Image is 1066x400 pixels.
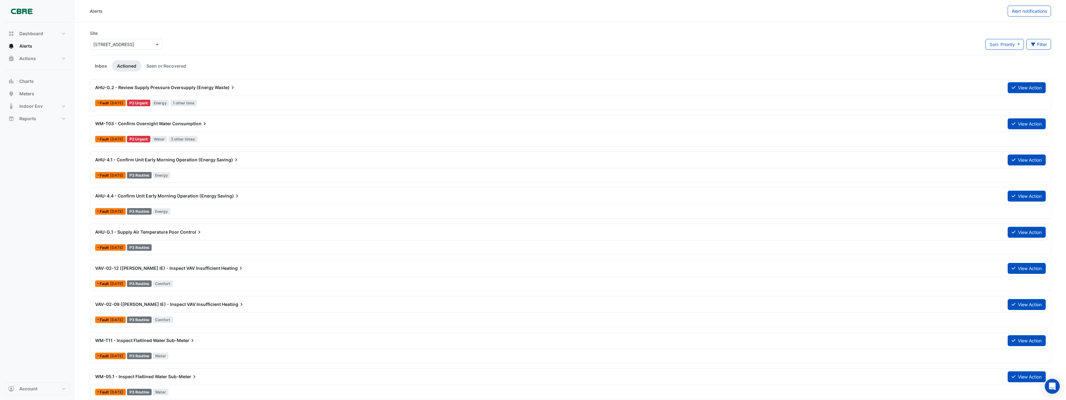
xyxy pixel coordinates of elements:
[217,193,240,199] span: Saving)
[90,30,98,36] label: Site
[19,116,36,122] span: Reports
[168,136,197,142] span: 2 other times
[153,208,171,215] span: Energy
[19,31,43,37] span: Dashboard
[95,85,214,90] span: AHU-G.2 - Review Supply Pressure Oversupply (Energy
[1008,191,1046,202] button: View Action
[8,43,14,49] app-icon: Alerts
[100,210,110,213] span: Fault
[19,43,32,49] span: Alerts
[100,318,110,322] span: Fault
[127,389,152,395] div: P3 Routine
[5,75,70,88] button: Charts
[110,354,123,358] span: Fri 04-Apr-2025 08:00 AEDT
[8,103,14,109] app-icon: Indoor Env
[90,60,112,72] a: Inbox
[19,55,36,62] span: Actions
[8,116,14,122] app-icon: Reports
[152,100,169,106] span: Energy
[100,282,110,286] span: Fault
[100,246,110,250] span: Fault
[1008,227,1046,238] button: View Action
[95,229,179,235] span: AHU-G.1 - Supply Air Temperature Poor
[110,173,123,178] span: Tue 19-Aug-2025 05:40 AEST
[168,374,197,380] span: Sub-Meter
[217,157,239,163] span: Saving)
[1008,118,1046,129] button: View Action
[19,103,43,109] span: Indoor Env
[19,78,34,84] span: Charts
[19,386,37,392] span: Account
[112,60,141,72] a: Actioned
[90,8,103,14] div: Alerts
[95,338,165,343] span: WM-T11 - Inspect Flatlined Water
[141,60,191,72] a: Seen or Recovered
[127,100,150,106] div: P2 Urgent
[1008,82,1046,93] button: View Action
[100,390,110,394] span: Fault
[110,245,123,250] span: Mon 11-Aug-2025 07:26 AEST
[127,317,152,323] div: P3 Routine
[100,174,110,177] span: Fault
[1045,379,1060,394] div: Open Intercom Messenger
[1026,39,1051,50] button: Filter
[990,42,1015,47] span: Sort: Priority
[1008,155,1046,165] button: View Action
[1008,371,1046,382] button: View Action
[170,100,197,106] span: 1 other time
[95,374,167,379] span: WM-05.1 - Inspect Flatlined Water
[1012,8,1047,14] span: Alert notifications
[110,209,123,214] span: Tue 19-Aug-2025 05:36 AEST
[5,27,70,40] button: Dashboard
[110,101,123,105] span: Thu 26-Jun-2025 13:26 AEST
[19,91,34,97] span: Meters
[153,317,173,323] span: Comfort
[8,31,14,37] app-icon: Dashboard
[127,136,150,142] div: P2 Urgent
[215,84,236,91] span: Waste)
[1008,335,1046,346] button: View Action
[100,101,110,105] span: Fault
[95,121,171,126] span: WM-T03 - Confirm Overnight Water
[127,353,152,359] div: P3 Routine
[8,78,14,84] app-icon: Charts
[7,5,36,17] img: Company Logo
[5,40,70,52] button: Alerts
[95,193,217,198] span: AHU-4.4 - Confirm Unit Early Morning Operation (Energy
[180,229,202,235] span: Control
[110,137,123,141] span: Mon 31-Mar-2025 21:00 AEDT
[100,354,110,358] span: Fault
[110,281,123,286] span: Mon 28-Jul-2025 11:27 AEST
[1008,299,1046,310] button: View Action
[5,112,70,125] button: Reports
[5,88,70,100] button: Meters
[986,39,1024,50] button: Sort: Priority
[222,301,245,307] span: Heating
[127,244,152,251] div: P3 Routine
[153,280,173,287] span: Comfort
[166,337,196,344] span: Sub-Meter
[8,55,14,62] app-icon: Actions
[127,172,152,179] div: P3 Routine
[153,353,169,359] span: Water
[1008,263,1046,274] button: View Action
[95,302,221,307] span: VAV-02-09 ([PERSON_NAME] IE) - Inspect VAV Insufficient
[5,100,70,112] button: Indoor Env
[95,265,220,271] span: VAV-02-12 ([PERSON_NAME] IE) - Inspect VAV Insufficient
[95,157,216,162] span: AHU-4.1 - Confirm Unit Early Morning Operation (Energy
[127,208,152,215] div: P3 Routine
[153,389,169,395] span: Water
[110,317,123,322] span: Mon 28-Jul-2025 11:27 AEST
[152,136,168,142] span: Water
[172,121,208,127] span: Consumption
[5,383,70,395] button: Account
[153,172,171,179] span: Energy
[110,390,123,394] span: Fri 04-Apr-2025 08:00 AEDT
[221,265,244,271] span: Heating
[100,137,110,141] span: Fault
[5,52,70,65] button: Actions
[8,91,14,97] app-icon: Meters
[1008,6,1051,17] button: Alert notifications
[127,280,152,287] div: P3 Routine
